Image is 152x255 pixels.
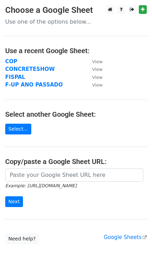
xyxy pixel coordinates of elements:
small: Example: [URL][DOMAIN_NAME] [5,183,77,188]
small: View [92,75,103,80]
a: View [85,66,103,72]
h3: Choose a Google Sheet [5,5,147,15]
a: View [85,58,103,65]
a: View [85,82,103,88]
a: COP [5,58,17,65]
small: View [92,59,103,64]
small: View [92,67,103,72]
a: Select... [5,124,31,134]
h4: Copy/paste a Google Sheet URL: [5,157,147,166]
a: Google Sheets [104,234,147,240]
input: Paste your Google Sheet URL here [5,168,143,182]
a: FISPAL [5,74,25,80]
p: Use one of the options below... [5,18,147,25]
a: Need help? [5,233,39,244]
a: F-UP ANO PASSADO [5,82,63,88]
h4: Use a recent Google Sheet: [5,47,147,55]
h4: Select another Google Sheet: [5,110,147,118]
a: CONCRETESHOW [5,66,55,72]
small: View [92,82,103,88]
input: Next [5,196,23,207]
a: View [85,74,103,80]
